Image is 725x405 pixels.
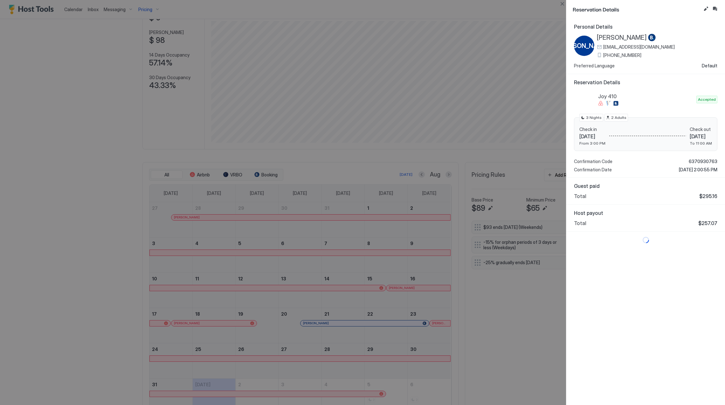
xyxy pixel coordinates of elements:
[574,63,615,69] span: Preferred Language
[698,220,717,226] span: $257.07
[698,97,716,102] span: Accepted
[579,133,605,140] span: [DATE]
[574,24,717,30] span: Personal Details
[574,193,586,199] span: Total
[574,89,594,110] div: listing image
[559,41,609,51] span: [PERSON_NAME]
[574,79,717,86] span: Reservation Details
[689,159,717,164] span: 6370930763
[711,5,719,13] button: Inbox
[690,127,712,132] span: Check out
[579,127,605,132] span: Check in
[573,5,701,13] span: Reservation Details
[597,34,647,42] span: [PERSON_NAME]
[690,141,712,146] span: To 11:00 AM
[574,210,717,216] span: Host payout
[699,193,717,199] span: $295.16
[598,93,694,100] span: Joy 410
[603,44,675,50] span: [EMAIL_ADDRESS][DOMAIN_NAME]
[702,5,710,13] button: Edit reservation
[574,220,586,226] span: Total
[679,167,717,173] span: [DATE] 2:00:55 PM
[603,52,641,58] span: [PHONE_NUMBER]
[702,63,717,69] span: Default
[574,183,717,189] span: Guest paid
[586,115,602,120] span: 3 Nights
[690,133,712,140] span: [DATE]
[573,237,719,243] div: loading
[579,141,605,146] span: From 3:00 PM
[574,167,612,173] span: Confirmation Date
[574,159,612,164] span: Confirmation Code
[611,115,626,120] span: 2 Adults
